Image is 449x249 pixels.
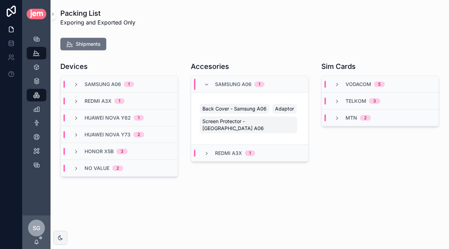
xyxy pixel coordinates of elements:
span: No value [85,165,109,172]
h1: Accesories [191,62,229,71]
span: MTN [346,114,357,121]
span: Screen Protector - [GEOGRAPHIC_DATA] A06 [202,118,294,132]
h1: Devices [60,62,88,71]
span: Vodacom [346,81,371,88]
span: Huawei Nova Y73 [85,131,130,138]
span: Telkom [346,98,366,105]
div: 2 [364,115,367,121]
span: Exporing and Exported Only [60,18,135,27]
div: 1 [259,81,260,87]
span: Huawei nova Y62 [85,114,131,121]
div: 1 [249,150,251,156]
span: Shipments [76,41,101,48]
span: Adaptor [275,105,294,112]
div: 5 [378,81,381,87]
div: scrollable content [22,28,51,180]
div: 3 [373,98,376,104]
a: Back Cover - Samsung A06AdaptorScreen Protector - [GEOGRAPHIC_DATA] A06 [191,93,308,145]
button: Shipments [60,38,106,50]
span: Back Cover - Samsung A06 [202,105,267,112]
span: Honor X5b [85,148,114,155]
div: 3 [121,149,123,154]
span: Redmi A3x [215,150,242,157]
div: 1 [128,81,130,87]
div: 1 [138,115,140,121]
span: Samsung A06 [85,81,121,88]
div: 2 [116,165,119,171]
span: Samsung A06 [215,81,252,88]
h1: Sim Cards [321,62,356,71]
span: Redmi A3x [85,98,112,105]
div: 2 [138,132,140,137]
div: 1 [119,98,120,104]
img: App logo [27,9,46,19]
h1: Packing List [60,8,135,18]
span: SG [33,224,40,232]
